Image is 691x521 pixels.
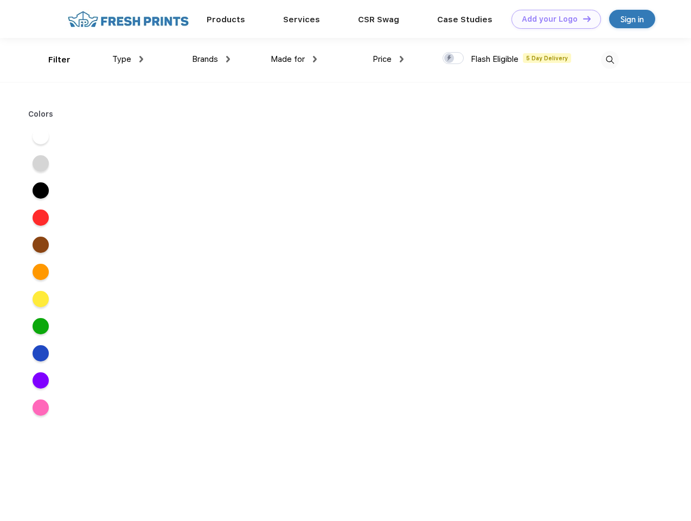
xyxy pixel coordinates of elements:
a: CSR Swag [358,15,399,24]
a: Sign in [609,10,655,28]
span: Flash Eligible [471,54,519,64]
img: dropdown.png [313,56,317,62]
div: Colors [20,109,62,120]
a: Services [283,15,320,24]
span: Price [373,54,392,64]
span: 5 Day Delivery [523,53,571,63]
div: Filter [48,54,71,66]
span: Brands [192,54,218,64]
span: Type [112,54,131,64]
img: fo%20logo%202.webp [65,10,192,29]
span: Made for [271,54,305,64]
div: Sign in [620,13,644,26]
div: Add your Logo [522,15,578,24]
a: Products [207,15,245,24]
img: dropdown.png [400,56,404,62]
img: dropdown.png [226,56,230,62]
img: desktop_search.svg [601,51,619,69]
img: DT [583,16,591,22]
img: dropdown.png [139,56,143,62]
